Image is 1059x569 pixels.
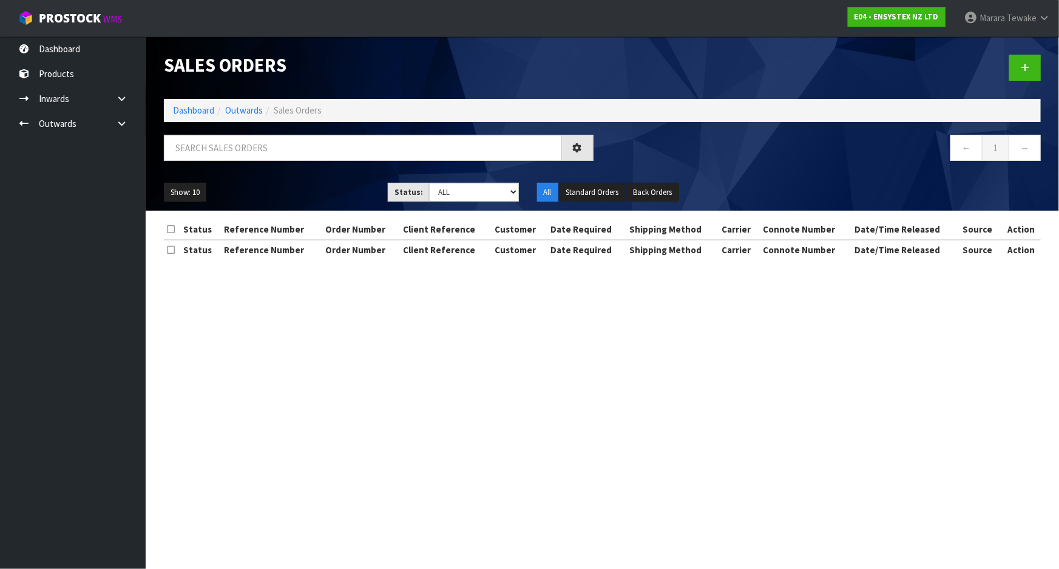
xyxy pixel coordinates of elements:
th: Status [180,220,221,239]
th: Customer [492,220,547,239]
th: Connote Number [760,220,852,239]
th: Client Reference [400,220,492,239]
button: Back Orders [627,183,679,202]
th: Date/Time Released [852,240,959,259]
a: Outwards [225,104,263,116]
th: Shipping Method [626,240,719,259]
a: E04 - ENSYSTEX NZ LTD [848,7,946,27]
th: Carrier [719,220,760,239]
th: Carrier [719,240,760,259]
h1: Sales Orders [164,55,594,75]
strong: E04 - ENSYSTEX NZ LTD [854,12,939,22]
a: Dashboard [173,104,214,116]
span: Marara [979,12,1005,24]
th: Shipping Method [626,220,719,239]
span: Sales Orders [274,104,322,116]
th: Client Reference [400,240,492,259]
img: cube-alt.png [18,10,33,26]
th: Status [180,240,221,259]
th: Connote Number [760,240,852,259]
small: WMS [103,13,122,25]
th: Action [1001,220,1041,239]
th: Customer [492,240,547,259]
a: ← [950,135,983,161]
a: → [1009,135,1041,161]
th: Order Number [322,240,400,259]
input: Search sales orders [164,135,562,161]
button: Show: 10 [164,183,206,202]
th: Order Number [322,220,400,239]
th: Source [959,220,1001,239]
th: Reference Number [221,220,322,239]
th: Date Required [547,220,626,239]
a: 1 [982,135,1009,161]
th: Action [1001,240,1041,259]
nav: Page navigation [612,135,1041,165]
th: Date Required [547,240,626,259]
button: Standard Orders [560,183,626,202]
span: Tewake [1007,12,1037,24]
button: All [537,183,558,202]
span: ProStock [39,10,101,26]
th: Date/Time Released [852,220,959,239]
strong: Status: [394,187,423,197]
th: Source [959,240,1001,259]
th: Reference Number [221,240,322,259]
